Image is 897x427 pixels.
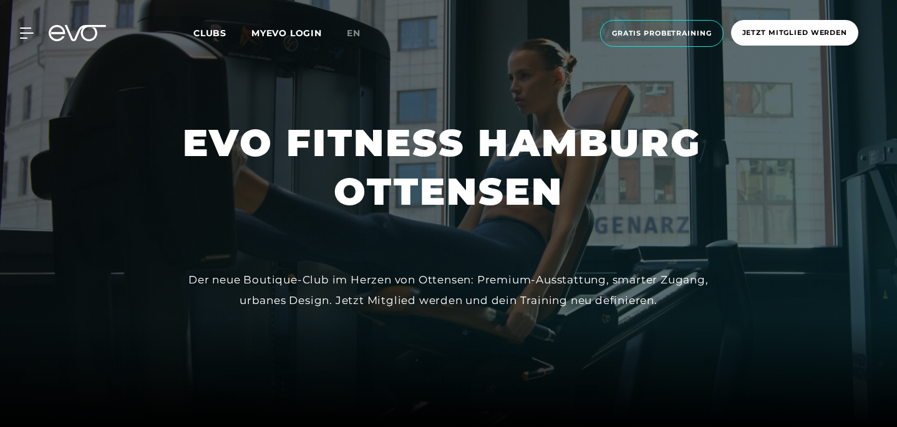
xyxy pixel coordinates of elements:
[193,27,251,39] a: Clubs
[251,27,322,39] a: MYEVO LOGIN
[612,28,712,39] span: Gratis Probetraining
[183,119,714,216] h1: EVO FITNESS HAMBURG OTTENSEN
[727,20,862,47] a: Jetzt Mitglied werden
[742,27,847,38] span: Jetzt Mitglied werden
[347,26,376,41] a: en
[596,20,727,47] a: Gratis Probetraining
[168,270,729,310] div: Der neue Boutique-Club im Herzen von Ottensen: Premium-Ausstattung, smarter Zugang, urbanes Desig...
[193,27,226,39] span: Clubs
[347,27,361,39] span: en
